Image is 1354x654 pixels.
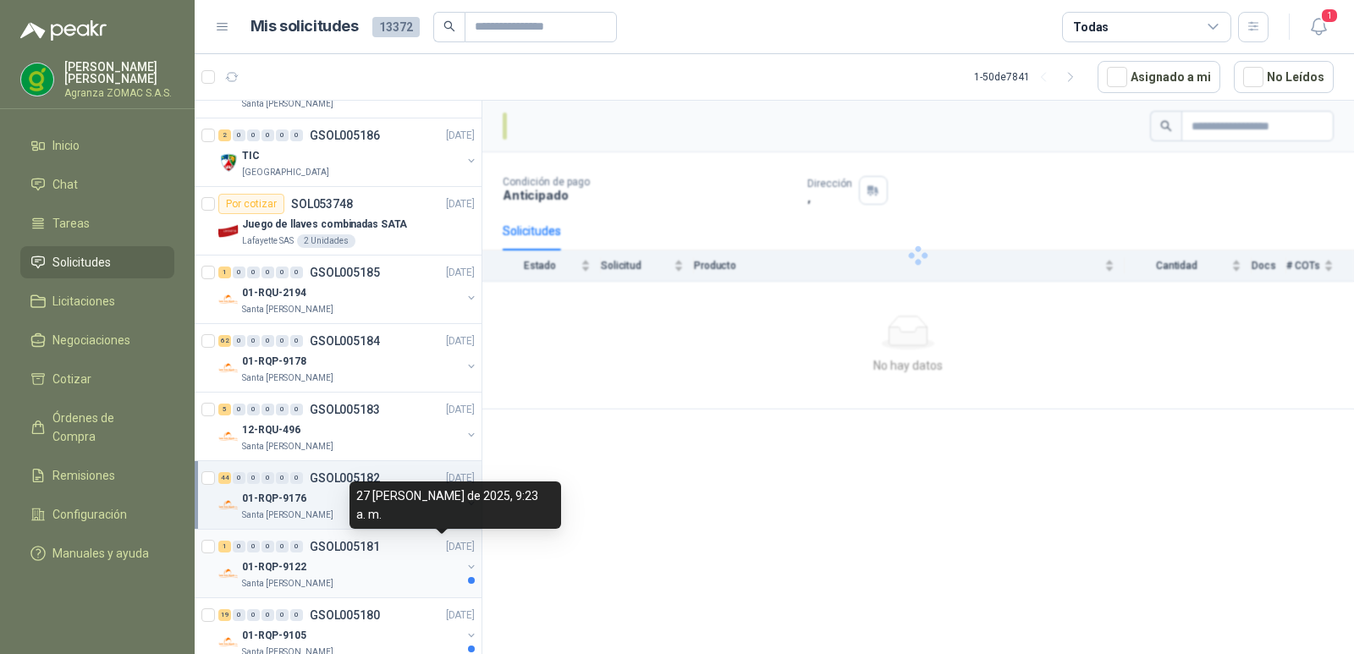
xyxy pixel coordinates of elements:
[1073,18,1109,36] div: Todas
[20,20,107,41] img: Logo peakr
[218,152,239,173] img: Company Logo
[276,404,289,415] div: 0
[247,267,260,278] div: 0
[233,472,245,484] div: 0
[233,129,245,141] div: 0
[247,404,260,415] div: 0
[64,61,174,85] p: [PERSON_NAME] [PERSON_NAME]
[52,136,80,155] span: Inicio
[20,129,174,162] a: Inicio
[276,335,289,347] div: 0
[64,88,174,98] p: Agranza ZOMAC S.A.S.
[247,129,260,141] div: 0
[20,402,174,453] a: Órdenes de Compra
[276,609,289,621] div: 0
[446,333,475,349] p: [DATE]
[20,285,174,317] a: Licitaciones
[20,363,174,395] a: Cotizar
[290,541,303,552] div: 0
[233,609,245,621] div: 0
[446,607,475,624] p: [DATE]
[242,97,333,111] p: Santa [PERSON_NAME]
[242,440,333,453] p: Santa [PERSON_NAME]
[446,196,475,212] p: [DATE]
[276,267,289,278] div: 0
[218,262,478,316] a: 1 0 0 0 0 0 GSOL005185[DATE] Company Logo01-RQU-2194Santa [PERSON_NAME]
[52,409,158,446] span: Órdenes de Compra
[242,303,333,316] p: Santa [PERSON_NAME]
[52,505,127,524] span: Configuración
[52,331,130,349] span: Negociaciones
[446,470,475,486] p: [DATE]
[218,221,239,241] img: Company Logo
[52,370,91,388] span: Cotizar
[218,194,284,214] div: Por cotizar
[218,358,239,378] img: Company Logo
[218,399,478,453] a: 5 0 0 0 0 0 GSOL005183[DATE] Company Logo12-RQU-496Santa [PERSON_NAME]
[195,187,482,256] a: Por cotizarSOL053748[DATE] Company LogoJuego de llaves combinadas SATALafayette SAS2 Unidades
[233,541,245,552] div: 0
[446,539,475,555] p: [DATE]
[1320,8,1339,24] span: 1
[250,14,359,39] h1: Mis solicitudes
[261,404,274,415] div: 0
[446,265,475,281] p: [DATE]
[218,468,478,522] a: 44 0 0 0 0 0 GSOL005182[DATE] Company Logo01-RQP-9176Santa [PERSON_NAME]
[276,129,289,141] div: 0
[290,267,303,278] div: 0
[310,335,380,347] p: GSOL005184
[20,246,174,278] a: Solicitudes
[242,491,306,507] p: 01-RQP-9176
[242,559,306,575] p: 01-RQP-9122
[242,148,260,164] p: TIC
[1098,61,1220,93] button: Asignado a mi
[20,459,174,492] a: Remisiones
[218,125,478,179] a: 2 0 0 0 0 0 GSOL005186[DATE] Company LogoTIC[GEOGRAPHIC_DATA]
[52,544,149,563] span: Manuales y ayuda
[310,267,380,278] p: GSOL005185
[218,404,231,415] div: 5
[52,175,78,194] span: Chat
[233,335,245,347] div: 0
[247,335,260,347] div: 0
[290,335,303,347] div: 0
[446,402,475,418] p: [DATE]
[242,422,300,438] p: 12-RQU-496
[218,536,478,591] a: 1 0 0 0 0 0 GSOL005181[DATE] Company Logo01-RQP-9122Santa [PERSON_NAME]
[218,129,231,141] div: 2
[297,234,355,248] div: 2 Unidades
[350,481,561,529] div: 27 [PERSON_NAME] de 2025, 9:23 a. m.
[52,253,111,272] span: Solicitudes
[218,331,478,385] a: 62 0 0 0 0 0 GSOL005184[DATE] Company Logo01-RQP-9178Santa [PERSON_NAME]
[242,166,329,179] p: [GEOGRAPHIC_DATA]
[242,508,333,522] p: Santa [PERSON_NAME]
[218,495,239,515] img: Company Logo
[20,324,174,356] a: Negociaciones
[218,289,239,310] img: Company Logo
[261,472,274,484] div: 0
[276,472,289,484] div: 0
[52,466,115,485] span: Remisiones
[247,472,260,484] div: 0
[443,20,455,32] span: search
[218,541,231,552] div: 1
[290,129,303,141] div: 0
[261,335,274,347] div: 0
[218,609,231,621] div: 19
[290,609,303,621] div: 0
[974,63,1084,91] div: 1 - 50 de 7841
[218,426,239,447] img: Company Logo
[291,198,353,210] p: SOL053748
[218,335,231,347] div: 62
[310,609,380,621] p: GSOL005180
[233,404,245,415] div: 0
[218,632,239,652] img: Company Logo
[261,609,274,621] div: 0
[276,541,289,552] div: 0
[242,354,306,370] p: 01-RQP-9178
[20,168,174,201] a: Chat
[261,541,274,552] div: 0
[52,214,90,233] span: Tareas
[20,498,174,530] a: Configuración
[52,292,115,311] span: Licitaciones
